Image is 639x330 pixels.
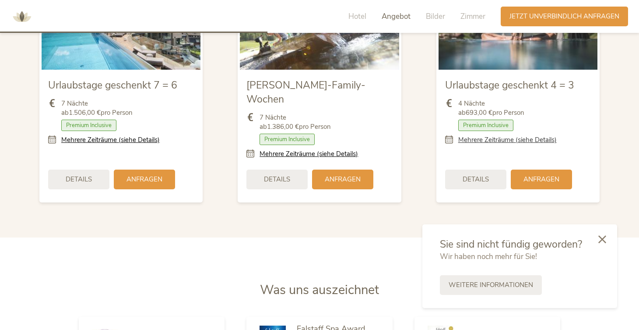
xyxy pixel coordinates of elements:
b: 1.506,00 € [69,108,101,117]
span: Urlaubstage geschenkt 4 = 3 [445,78,574,92]
span: Details [463,175,489,184]
span: Hotel [348,11,366,21]
span: Anfragen [126,175,162,184]
a: Mehrere Zeiträume (siehe Details) [260,149,358,159]
span: Details [66,175,92,184]
span: Jetzt unverbindlich anfragen [509,12,619,21]
span: [PERSON_NAME]-Family-Wochen [246,78,365,106]
b: 693,00 € [466,108,492,117]
span: 7 Nächte ab pro Person [61,99,133,117]
span: Angebot [382,11,411,21]
span: Premium Inclusive [458,120,513,131]
b: 1.386,00 € [267,122,299,131]
span: Anfragen [325,175,361,184]
img: AMONTI & LUNARIS Wellnessresort [9,4,35,30]
span: Sie sind nicht fündig geworden? [440,238,582,251]
span: 7 Nächte ab pro Person [260,113,331,131]
span: Details [264,175,290,184]
span: Bilder [426,11,445,21]
span: 4 Nächte ab pro Person [458,99,524,117]
span: Was uns auszeichnet [260,281,379,298]
span: Weitere Informationen [449,280,533,290]
a: Mehrere Zeiträume (siehe Details) [61,135,160,145]
a: AMONTI & LUNARIS Wellnessresort [9,13,35,19]
span: Urlaubstage geschenkt 7 = 6 [48,78,177,92]
span: Wir haben noch mehr für Sie! [440,252,537,262]
span: Zimmer [460,11,485,21]
a: Mehrere Zeiträume (siehe Details) [458,135,557,145]
a: Weitere Informationen [440,275,542,295]
span: Anfragen [523,175,559,184]
span: Premium Inclusive [61,120,116,131]
span: Premium Inclusive [260,134,315,145]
